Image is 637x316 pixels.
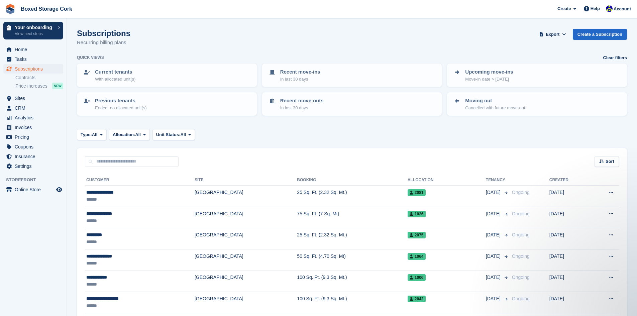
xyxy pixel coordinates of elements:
span: [DATE] [486,210,502,217]
td: [DATE] [549,186,590,207]
span: Ongoing [512,275,530,280]
p: Move-in date > [DATE] [465,76,513,83]
a: menu [3,132,63,142]
a: menu [3,142,63,151]
td: [GEOGRAPHIC_DATA] [195,271,297,292]
div: NEW [52,83,63,89]
a: Upcoming move-ins Move-in date > [DATE] [448,64,626,86]
a: Previous tenants Ended, no allocated unit(s) [78,93,256,115]
p: Recurring billing plans [77,39,130,46]
a: menu [3,94,63,103]
td: [GEOGRAPHIC_DATA] [195,186,297,207]
span: Export [546,31,559,38]
td: [GEOGRAPHIC_DATA] [195,207,297,228]
a: menu [3,103,63,113]
a: Your onboarding View next steps [3,22,63,39]
span: Ongoing [512,211,530,216]
p: Moving out [465,97,525,105]
span: Unit Status: [156,131,181,138]
span: All [92,131,98,138]
span: 1026 [408,211,426,217]
a: menu [3,64,63,74]
p: In last 30 days [280,76,320,83]
td: [GEOGRAPHIC_DATA] [195,228,297,249]
td: 25 Sq. Ft. (2.32 Sq. Mt.) [297,186,407,207]
a: menu [3,45,63,54]
a: Recent move-ins In last 30 days [263,64,441,86]
h1: Subscriptions [77,29,130,38]
a: Price increases NEW [15,82,63,90]
p: Cancelled with future move-out [465,105,525,111]
span: Coupons [15,142,55,151]
td: [GEOGRAPHIC_DATA] [195,249,297,271]
a: Boxed Storage Cork [18,3,75,14]
td: [DATE] [549,292,590,313]
span: Ongoing [512,253,530,259]
span: Pricing [15,132,55,142]
span: Ongoing [512,232,530,237]
a: Current tenants With allocated unit(s) [78,64,256,86]
span: [DATE] [486,295,502,302]
span: Account [614,6,631,12]
span: Create [557,5,571,12]
a: menu [3,113,63,122]
button: Unit Status: All [152,129,195,140]
span: Sort [606,158,614,165]
span: [DATE] [486,274,502,281]
p: Recent move-ins [280,68,320,76]
span: [DATE] [486,253,502,260]
a: menu [3,185,63,194]
a: Recent move-outs In last 30 days [263,93,441,115]
td: [DATE] [549,249,590,271]
a: Preview store [55,186,63,194]
td: 50 Sq. Ft. (4.70 Sq. Mt) [297,249,407,271]
span: Type: [81,131,92,138]
img: stora-icon-8386f47178a22dfd0bd8f6a31ec36ba5ce8667c1dd55bd0f319d3a0aa187defe.svg [5,4,15,14]
td: 25 Sq. Ft. (2.32 Sq. Mt.) [297,228,407,249]
a: menu [3,152,63,161]
span: Invoices [15,123,55,132]
th: Customer [85,175,195,186]
p: With allocated unit(s) [95,76,135,83]
th: Site [195,175,297,186]
span: 2081 [408,189,426,196]
td: [DATE] [549,228,590,249]
a: Moving out Cancelled with future move-out [448,93,626,115]
span: All [135,131,141,138]
button: Allocation: All [109,129,150,140]
span: Subscriptions [15,64,55,74]
td: 75 Sq. Ft. (7 Sq. Mt) [297,207,407,228]
button: Export [538,29,567,40]
th: Booking [297,175,407,186]
th: Created [549,175,590,186]
p: Ended, no allocated unit(s) [95,105,147,111]
td: 100 Sq. Ft. (9.3 Sq. Mt.) [297,292,407,313]
span: All [181,131,186,138]
td: [DATE] [549,207,590,228]
span: Analytics [15,113,55,122]
span: Tasks [15,55,55,64]
span: Allocation: [113,131,135,138]
p: Your onboarding [15,25,55,30]
span: CRM [15,103,55,113]
a: menu [3,162,63,171]
span: Online Store [15,185,55,194]
span: Home [15,45,55,54]
span: Help [591,5,600,12]
span: Ongoing [512,190,530,195]
a: menu [3,55,63,64]
span: [DATE] [486,231,502,238]
td: [DATE] [549,271,590,292]
span: [DATE] [486,189,502,196]
span: Insurance [15,152,55,161]
td: [GEOGRAPHIC_DATA] [195,292,297,313]
td: 100 Sq. Ft. (9.3 Sq. Mt.) [297,271,407,292]
p: Recent move-outs [280,97,324,105]
button: Type: All [77,129,106,140]
th: Tenancy [486,175,509,186]
span: Ongoing [512,296,530,301]
span: 1006 [408,274,426,281]
span: 1064 [408,253,426,260]
span: Sites [15,94,55,103]
th: Allocation [408,175,486,186]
